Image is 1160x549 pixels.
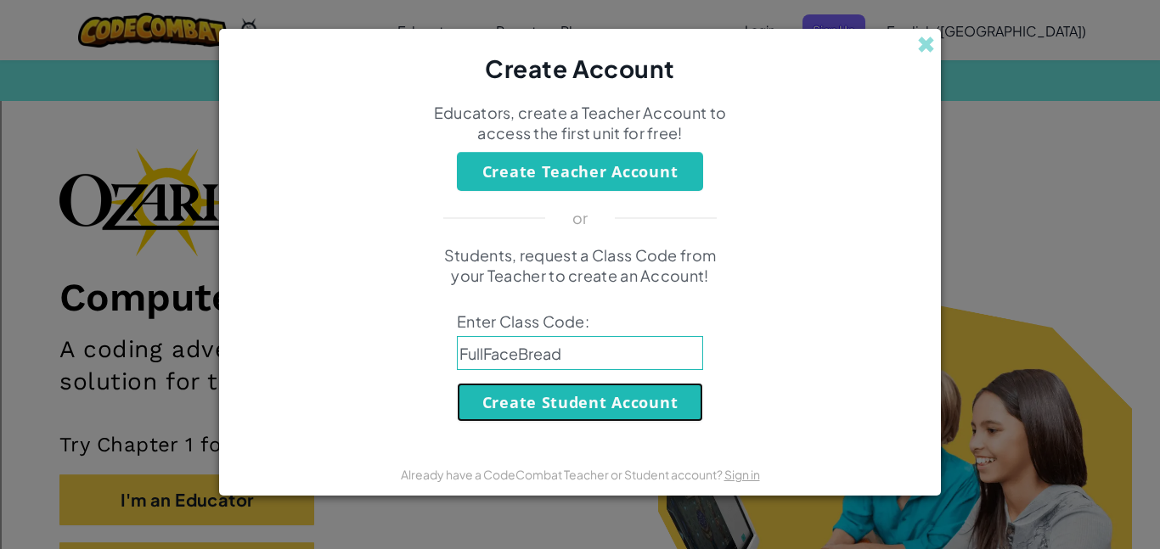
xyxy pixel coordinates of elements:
p: Students, request a Class Code from your Teacher to create an Account! [431,245,729,286]
span: Enter Class Code: [457,311,703,332]
button: Create Teacher Account [457,152,703,191]
button: Create Student Account [457,383,703,422]
div: Sign out [7,83,1153,98]
p: Educators, create a Teacher Account to access the first unit for free! [431,103,729,143]
span: Already have a CodeCombat Teacher or Student account? [401,467,724,482]
div: Delete [7,53,1153,68]
div: Sort New > Old [7,22,1153,37]
a: Sign in [724,467,760,482]
div: Rename [7,98,1153,114]
div: Options [7,68,1153,83]
div: Move To ... [7,114,1153,129]
p: or [572,208,588,228]
span: Create Account [485,53,675,83]
div: Sort A > Z [7,7,1153,22]
div: Move To ... [7,37,1153,53]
